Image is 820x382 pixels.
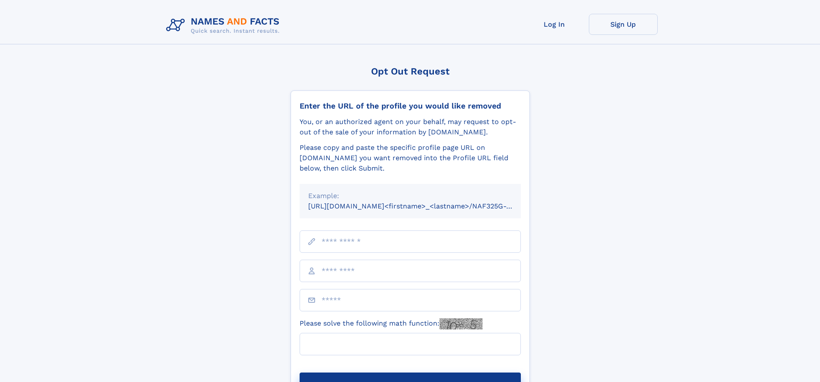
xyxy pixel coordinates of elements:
[300,318,483,329] label: Please solve the following math function:
[308,202,537,210] small: [URL][DOMAIN_NAME]<firstname>_<lastname>/NAF325G-xxxxxxxx
[163,14,287,37] img: Logo Names and Facts
[300,117,521,137] div: You, or an authorized agent on your behalf, may request to opt-out of the sale of your informatio...
[300,143,521,174] div: Please copy and paste the specific profile page URL on [DOMAIN_NAME] you want removed into the Pr...
[589,14,658,35] a: Sign Up
[291,66,530,77] div: Opt Out Request
[300,101,521,111] div: Enter the URL of the profile you would like removed
[308,191,512,201] div: Example:
[520,14,589,35] a: Log In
